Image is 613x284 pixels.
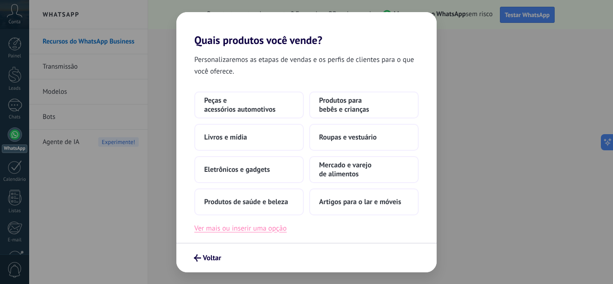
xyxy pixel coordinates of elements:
button: Livros e mídia [194,124,304,151]
button: Mercado e varejo de alimentos [309,156,419,183]
span: Produtos de saúde e beleza [204,197,288,206]
span: Mercado e varejo de alimentos [319,161,409,179]
span: Produtos para bebês e crianças [319,96,409,114]
button: Ver mais ou inserir uma opção [194,223,287,234]
button: Artigos para o lar e móveis [309,188,419,215]
button: Produtos de saúde e beleza [194,188,304,215]
span: Voltar [203,255,221,261]
span: Personalizaremos as etapas de vendas e os perfis de clientes para o que você oferece. [194,54,419,77]
span: Livros e mídia [204,133,247,142]
button: Produtos para bebês e crianças [309,92,419,118]
span: Roupas e vestuário [319,133,377,142]
button: Voltar [190,250,225,266]
h2: Quais produtos você vende? [176,12,437,47]
button: Eletrônicos e gadgets [194,156,304,183]
button: Peças e acessórios automotivos [194,92,304,118]
button: Roupas e vestuário [309,124,419,151]
span: Eletrônicos e gadgets [204,165,270,174]
span: Artigos para o lar e móveis [319,197,401,206]
span: Peças e acessórios automotivos [204,96,294,114]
